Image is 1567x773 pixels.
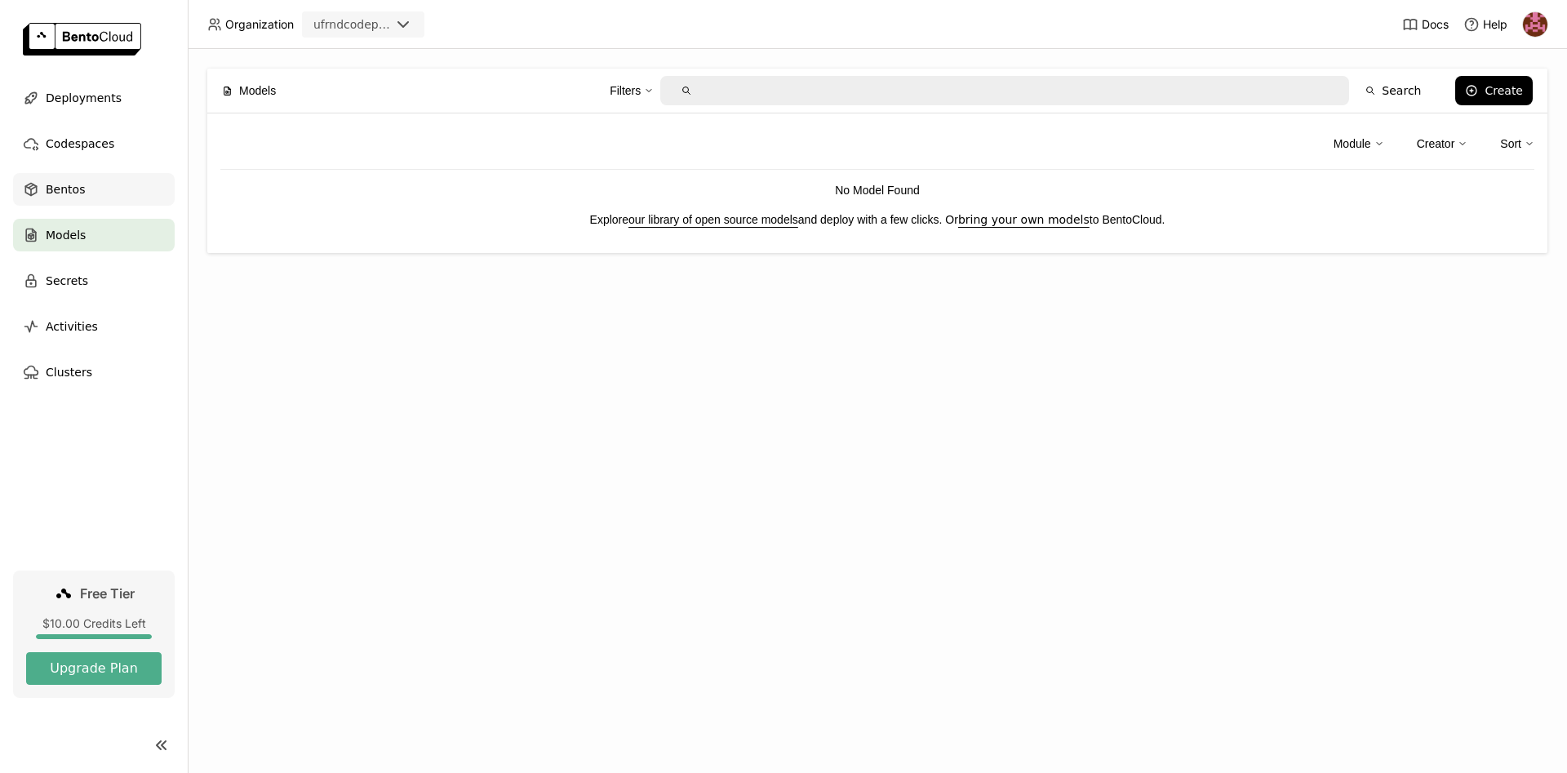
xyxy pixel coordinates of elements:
p: Explore and deploy with a few clicks. Or to BentoCloud. [220,211,1534,229]
div: Sort [1500,135,1521,153]
button: Create [1455,76,1533,105]
a: Clusters [13,356,175,389]
button: Upgrade Plan [26,652,162,685]
div: Module [1334,127,1384,161]
button: Search [1356,76,1431,105]
span: Secrets [46,271,88,291]
a: Models [13,219,175,251]
div: Filters [610,82,641,100]
div: Creator [1417,135,1455,153]
div: Create [1485,84,1523,97]
span: Models [46,225,86,245]
a: Docs [1402,16,1449,33]
span: Help [1483,17,1507,32]
p: No Model Found [220,181,1534,199]
span: Organization [225,17,294,32]
img: logo [23,23,141,56]
a: our library of open source models [628,213,798,226]
span: Free Tier [80,585,135,602]
div: ufrndcodeployment [313,16,390,33]
a: Deployments [13,82,175,114]
a: bring your own models [958,213,1090,226]
span: Models [239,82,276,100]
a: Free Tier$10.00 Credits LeftUpgrade Plan [13,571,175,698]
a: Activities [13,310,175,343]
a: Secrets [13,264,175,297]
span: Docs [1422,17,1449,32]
span: Deployments [46,88,122,108]
div: Help [1463,16,1507,33]
div: Module [1334,135,1371,153]
img: Hélio Júnior [1523,12,1547,37]
a: Bentos [13,173,175,206]
input: Selected ufrndcodeployment. [392,17,393,33]
span: Bentos [46,180,85,199]
div: Creator [1417,127,1468,161]
span: Activities [46,317,98,336]
div: $10.00 Credits Left [26,616,162,631]
span: Clusters [46,362,92,382]
div: Sort [1500,127,1534,161]
span: Codespaces [46,134,114,153]
div: Filters [610,73,654,108]
a: Codespaces [13,127,175,160]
